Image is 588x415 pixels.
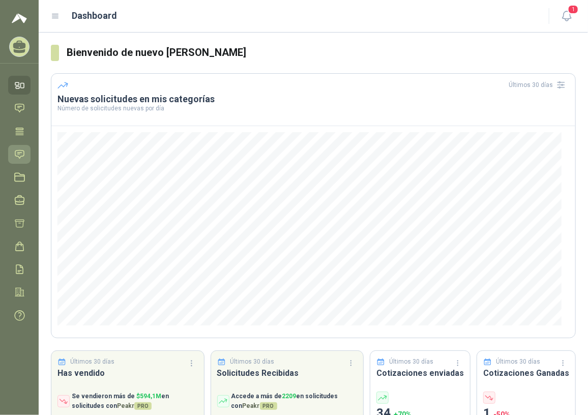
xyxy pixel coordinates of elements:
p: Últimos 30 días [390,357,434,367]
h3: Solicitudes Recibidas [217,367,358,379]
h3: Has vendido [57,367,198,379]
p: Últimos 30 días [496,357,541,367]
h3: Nuevas solicitudes en mis categorías [57,93,569,105]
h3: Cotizaciones Ganadas [483,367,569,379]
p: Número de solicitudes nuevas por día [57,105,569,111]
h3: Bienvenido de nuevo [PERSON_NAME] [67,45,576,61]
button: 1 [557,7,576,25]
div: Últimos 30 días [509,77,569,93]
p: Se vendieron más de en solicitudes con [72,392,198,411]
span: Peakr [117,402,152,409]
p: Accede a más de en solicitudes con [231,392,358,411]
span: 1 [568,5,579,14]
h1: Dashboard [72,9,117,23]
p: Últimos 30 días [230,357,274,367]
img: Logo peakr [12,12,27,24]
span: 2209 [282,393,297,400]
span: $ 594,1M [136,393,161,400]
span: Peakr [243,402,277,409]
span: PRO [260,402,277,410]
h3: Cotizaciones enviadas [376,367,464,379]
p: Últimos 30 días [71,357,115,367]
span: PRO [134,402,152,410]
